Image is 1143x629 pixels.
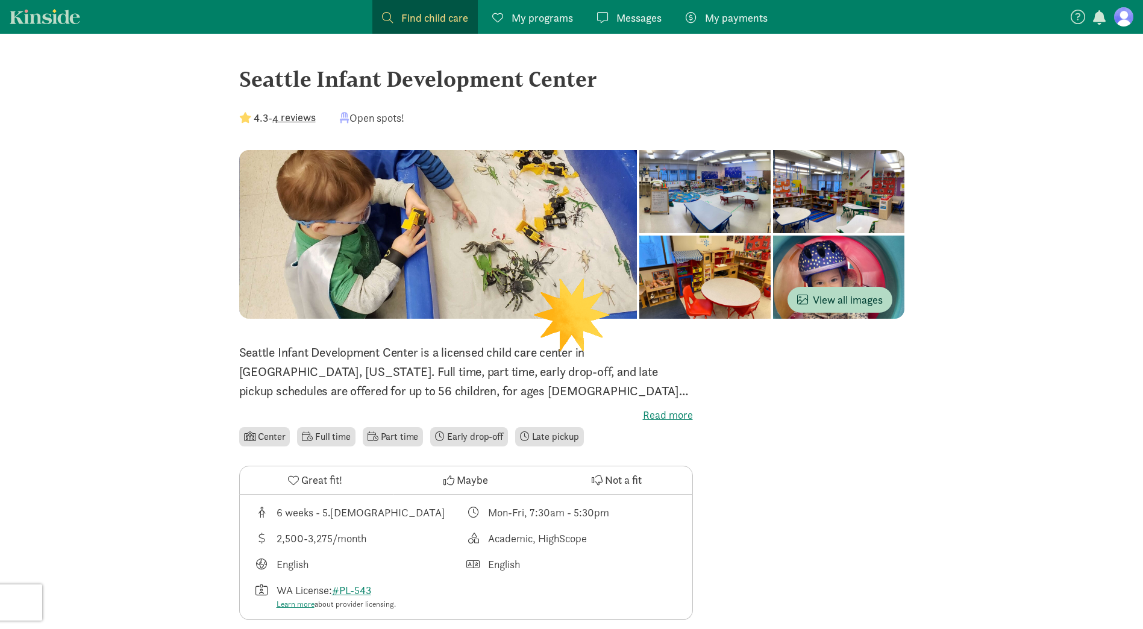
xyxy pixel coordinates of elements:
div: English [488,556,520,572]
div: Languages spoken [466,556,678,572]
div: Academic, HighScope [488,530,587,546]
button: Great fit! [240,466,390,494]
li: Part time [363,427,423,446]
li: Full time [297,427,355,446]
div: about provider licensing. [277,598,396,610]
li: Center [239,427,290,446]
span: View all images [797,292,883,308]
div: - [239,110,316,126]
div: Age range for children that this provider cares for [254,504,466,521]
span: Find child care [401,10,468,26]
span: My programs [512,10,573,26]
p: Seattle Infant Development Center is a licensed child care center in [GEOGRAPHIC_DATA], [US_STATE... [239,343,693,401]
div: Mon-Fri, 7:30am - 5:30pm [488,504,609,521]
span: Messages [616,10,662,26]
button: Maybe [390,466,541,494]
div: 2,500-3,275/month [277,530,366,546]
button: View all images [788,287,892,313]
div: Open spots! [340,110,404,126]
li: Late pickup [515,427,584,446]
label: Read more [239,408,693,422]
div: Seattle Infant Development Center [239,63,904,95]
a: Learn more [277,599,315,609]
div: 6 weeks - 5.[DEMOGRAPHIC_DATA] [277,504,445,521]
span: My payments [705,10,768,26]
a: #PL-543 [332,583,371,597]
button: 4 reviews [272,109,316,125]
button: Not a fit [541,466,692,494]
div: Class schedule [466,504,678,521]
div: WA License: [277,582,396,610]
div: Average tuition for this program [254,530,466,546]
div: License number [254,582,466,610]
strong: 4.3 [254,111,268,125]
span: Great fit! [301,472,342,488]
span: Maybe [457,472,488,488]
div: This provider's education philosophy [466,530,678,546]
div: English [277,556,308,572]
div: Languages taught [254,556,466,572]
a: Kinside [10,9,80,24]
li: Early drop-off [430,427,508,446]
span: Not a fit [605,472,642,488]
